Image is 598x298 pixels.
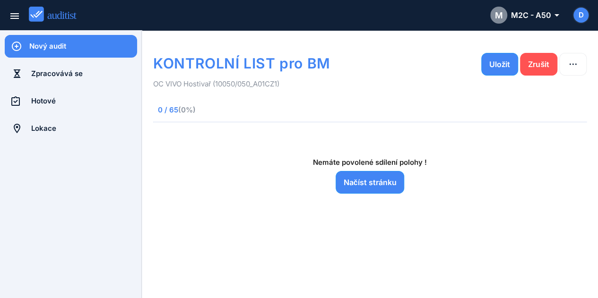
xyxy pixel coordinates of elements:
[29,7,85,22] img: auditist_logo_new.svg
[31,96,137,106] div: Hotové
[520,53,557,76] button: Zrušit
[29,41,137,51] div: Nový audit
[31,123,137,134] div: Lokace
[490,7,558,24] div: M2C - A50
[5,90,137,112] a: Hotové
[178,105,196,114] span: (0%)
[344,177,397,188] div: Načíst stránku
[528,59,549,70] div: Zrušit
[9,10,20,22] i: menu
[5,117,137,140] a: Lokace
[31,68,137,79] div: Zpracovává se
[481,53,518,76] button: Uložit
[313,157,427,168] h1: Nemáte povolené sdílení polohy !
[495,9,503,22] span: M
[5,62,137,85] a: Zpracovává se
[572,7,589,24] button: D
[579,10,584,21] span: D
[551,9,558,21] i: arrow_drop_down_outlined
[153,79,587,89] p: OC VIVO Hostivař (10050/050_A01CZ1)
[153,51,413,76] h1: KONTROLNÍ LIST pro BM
[336,171,405,194] button: Načíst stránku
[158,105,323,115] span: 0 / 65
[483,4,566,26] button: MM2C - A50
[489,59,510,70] div: Uložit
